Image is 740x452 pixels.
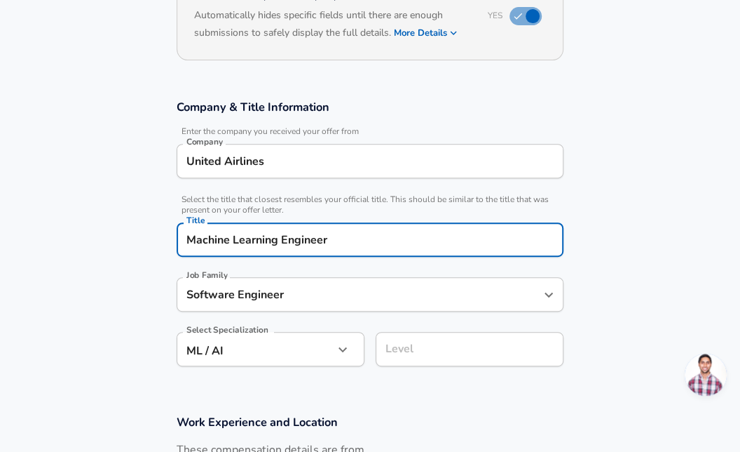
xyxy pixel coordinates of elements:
[183,229,557,251] input: Software Engineer
[177,332,334,366] div: ML / AI
[186,138,223,146] label: Company
[194,8,471,43] h6: Automatically hides specific fields until there are enough submissions to safely display the full...
[394,23,458,43] button: More Details
[183,150,557,172] input: Google
[186,326,268,334] label: Select Specialization
[685,354,727,396] div: Open chat
[183,284,536,305] input: Software Engineer
[177,99,563,115] h3: Company & Title Information
[177,414,563,430] h3: Work Experience and Location
[186,271,228,279] label: Job Family
[539,285,559,305] button: Open
[177,194,563,215] span: Select the title that closest resembles your official title. This should be similar to the title ...
[382,338,557,360] input: L3
[186,216,205,225] label: Title
[177,126,563,137] span: Enter the company you received your offer from
[488,10,502,21] span: Yes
